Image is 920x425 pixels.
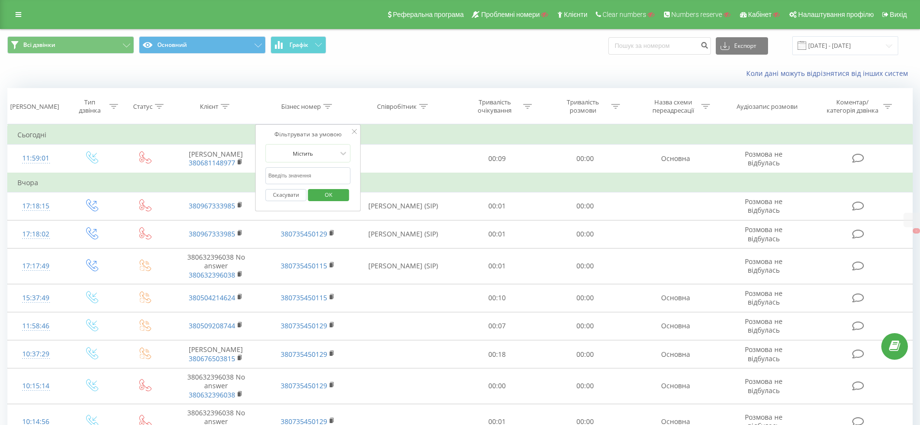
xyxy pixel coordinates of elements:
td: 00:01 [453,249,542,284]
a: Коли дані можуть відрізнятися вiд інших систем [746,69,913,78]
div: 10:15:14 [17,377,54,396]
div: Співробітник [377,103,417,111]
span: Всі дзвінки [23,41,55,49]
td: 00:00 [541,368,630,404]
td: Основна [630,145,722,173]
a: 380681148977 [189,158,235,167]
td: Основна [630,312,722,340]
div: Тип дзвінка [73,98,107,115]
span: Розмова не відбулась [745,289,783,307]
div: Бізнес номер [281,103,321,111]
a: 380735450129 [281,381,327,390]
div: 10:37:29 [17,345,54,364]
span: Розмова не відбулась [745,317,783,335]
td: 00:00 [541,249,630,284]
span: Проблемні номери [481,11,540,18]
span: Розмова не відбулась [745,377,783,395]
td: 00:00 [541,284,630,312]
button: Основний [139,36,266,54]
span: Clear numbers [603,11,646,18]
a: 380735450115 [281,261,327,270]
td: Основна [630,284,722,312]
a: 380967333985 [189,201,235,210]
div: 17:18:02 [17,225,54,244]
span: Налаштування профілю [798,11,874,18]
input: Пошук за номером [608,37,711,55]
td: [PERSON_NAME] (SIP) [354,249,452,284]
td: 380632396038 No answer [170,249,262,284]
div: 11:58:46 [17,317,54,336]
div: Аудіозапис розмови [737,103,798,111]
input: Введіть значення [265,167,350,184]
div: 11:59:01 [17,149,54,168]
span: Реферальна програма [393,11,464,18]
td: 380632396038 No answer [170,368,262,404]
div: Назва схеми переадресації [647,98,699,115]
span: Розмова не відбулась [745,149,783,167]
td: Сьогодні [8,125,913,145]
span: Розмова не відбулась [745,345,783,363]
button: Експорт [716,37,768,55]
span: Клієнти [564,11,588,18]
td: 00:00 [541,312,630,340]
button: Графік [271,36,326,54]
td: 00:18 [453,340,542,368]
a: 380504214624 [189,293,235,302]
span: Кабінет [748,11,772,18]
span: Розмова не відбулась [745,225,783,243]
div: Статус [133,103,152,111]
a: 380632396038 [189,390,235,399]
div: 17:17:49 [17,257,54,276]
a: 380632396038 [189,270,235,279]
div: 15:37:49 [17,289,54,308]
span: OK [315,187,342,202]
a: 380735450129 [281,350,327,359]
a: 380676503815 [189,354,235,363]
td: 00:09 [453,145,542,173]
td: Вчора [8,173,913,192]
td: [PERSON_NAME] [170,145,262,173]
td: 00:10 [453,284,542,312]
a: 380967333985 [189,229,235,238]
td: 00:01 [453,220,542,248]
td: 00:07 [453,312,542,340]
td: [PERSON_NAME] [170,340,262,368]
button: X [913,228,920,234]
a: 380735450129 [281,229,327,238]
div: [PERSON_NAME] [10,103,59,111]
div: Фільтрувати за умовою [265,130,350,139]
button: Скасувати [265,189,306,201]
span: Розмова не відбулась [745,257,783,275]
div: Тривалість розмови [557,98,609,115]
td: 00:00 [541,340,630,368]
span: Розмова не відбулась [745,197,783,215]
a: 380735450129 [281,321,327,330]
a: 380509208744 [189,321,235,330]
a: 380735450115 [281,293,327,302]
span: Numbers reserve [671,11,722,18]
td: 00:00 [453,368,542,404]
td: [PERSON_NAME] (SIP) [354,220,452,248]
span: Графік [289,42,308,48]
div: Коментар/категорія дзвінка [824,98,881,115]
td: 00:00 [541,192,630,220]
span: Вихід [890,11,907,18]
td: 00:00 [541,145,630,173]
td: Основна [630,340,722,368]
button: Всі дзвінки [7,36,134,54]
div: 17:18:15 [17,197,54,216]
button: OK [308,189,349,201]
div: Тривалість очікування [469,98,521,115]
td: [PERSON_NAME] (SIP) [354,192,452,220]
td: 00:00 [541,220,630,248]
td: Основна [630,368,722,404]
div: Клієнт [200,103,218,111]
td: 00:01 [453,192,542,220]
